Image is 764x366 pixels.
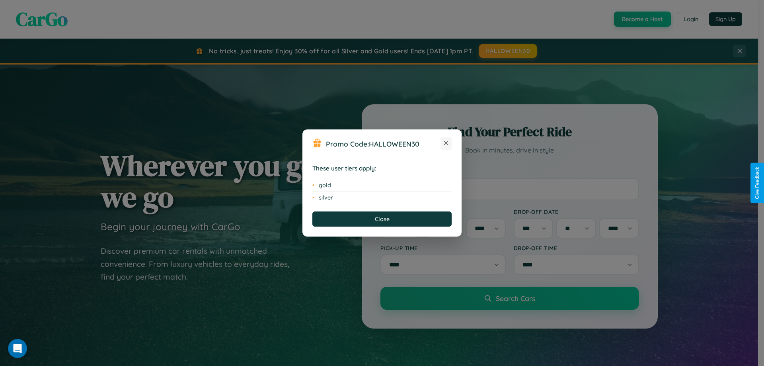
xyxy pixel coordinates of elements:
[312,192,452,204] li: silver
[312,164,376,172] strong: These user tiers apply:
[326,139,440,148] h3: Promo Code:
[754,167,760,199] div: Give Feedback
[8,339,27,358] iframe: Intercom live chat
[312,179,452,192] li: gold
[312,211,452,227] button: Close
[369,139,419,148] b: HALLOWEEN30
